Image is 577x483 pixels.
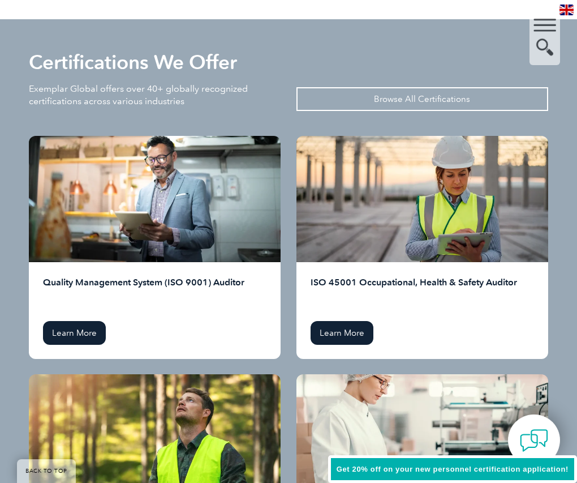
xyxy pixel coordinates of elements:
[337,465,569,473] span: Get 20% off on your new personnel certification application!
[29,83,278,108] p: Exemplar Global offers over 40+ globally recognized certifications across various industries
[520,426,548,455] img: contact-chat.png
[311,276,534,313] h2: ISO 45001 Occupational, Health & Safety Auditor
[559,5,574,15] img: en
[43,321,106,345] a: Learn More
[17,459,76,483] a: BACK TO TOP
[43,276,266,313] h2: Quality Management System (ISO 9001) Auditor
[311,321,373,345] a: Learn More
[296,87,548,111] a: Browse All Certifications
[29,53,237,71] h2: Certifications We Offer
